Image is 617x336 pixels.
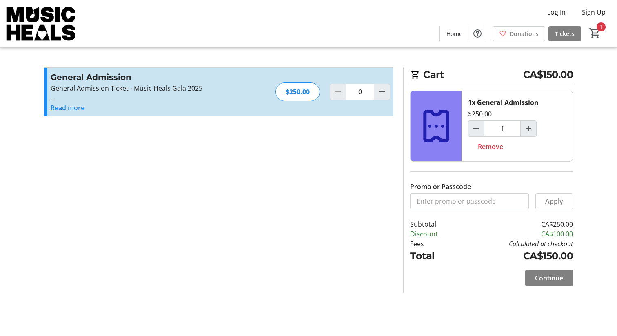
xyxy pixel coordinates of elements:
[521,121,536,136] button: Increment by one
[410,229,459,239] td: Discount
[525,270,573,286] button: Continue
[541,6,572,19] button: Log In
[575,6,612,19] button: Sign Up
[410,249,459,263] td: Total
[459,249,573,263] td: CA$150.00
[410,219,459,229] td: Subtotal
[535,273,563,283] span: Continue
[346,84,374,100] input: General Admission Quantity
[275,82,320,101] div: $250.00
[374,84,390,100] button: Increment by one
[523,67,573,82] span: CA$150.00
[588,26,602,40] button: Cart
[446,29,462,38] span: Home
[582,7,606,17] span: Sign Up
[469,25,486,42] button: Help
[510,29,539,38] span: Donations
[535,193,573,209] button: Apply
[410,239,459,249] td: Fees
[548,26,581,41] a: Tickets
[468,121,484,136] button: Decrement by one
[468,138,513,155] button: Remove
[459,219,573,229] td: CA$250.00
[468,98,539,107] div: 1x General Admission
[493,26,545,41] a: Donations
[440,26,469,41] a: Home
[51,83,229,93] p: General Admission Ticket - Music Heals Gala 2025
[51,71,229,83] h3: General Admission
[478,142,503,151] span: Remove
[459,239,573,249] td: Calculated at checkout
[410,193,529,209] input: Enter promo or passcode
[5,3,78,44] img: Music Heals Charitable Foundation's Logo
[468,109,492,119] div: $250.00
[459,229,573,239] td: CA$100.00
[547,7,566,17] span: Log In
[410,182,471,191] label: Promo or Passcode
[555,29,575,38] span: Tickets
[484,120,521,137] input: General Admission Quantity
[51,103,84,113] button: Read more
[410,67,573,84] h2: Cart
[545,196,563,206] span: Apply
